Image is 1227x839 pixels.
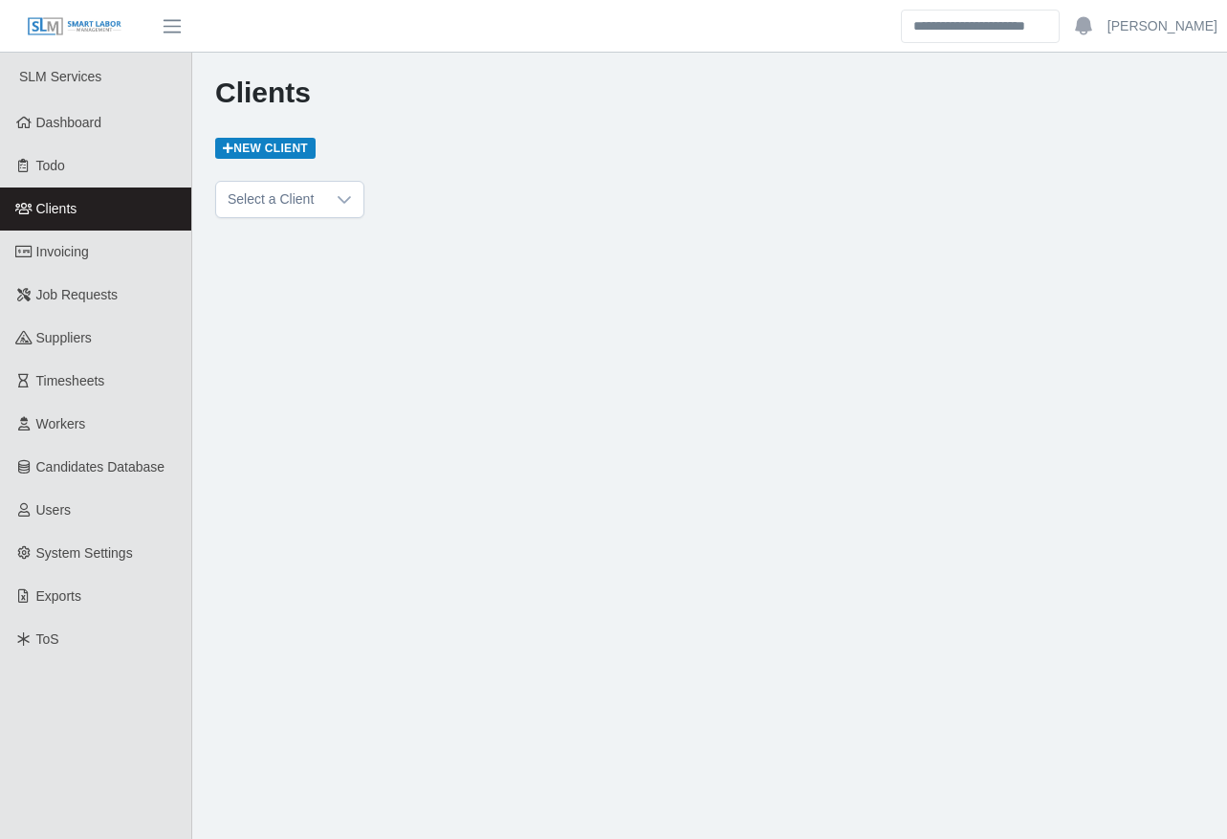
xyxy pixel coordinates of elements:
[216,182,325,217] span: Select a Client
[36,330,92,345] span: Suppliers
[36,244,89,259] span: Invoicing
[36,115,102,130] span: Dashboard
[36,158,65,173] span: Todo
[36,588,81,604] span: Exports
[1107,16,1217,36] a: [PERSON_NAME]
[27,16,122,37] img: SLM Logo
[36,287,119,302] span: Job Requests
[36,545,133,561] span: System Settings
[36,373,105,388] span: Timesheets
[19,69,101,84] span: SLM Services
[36,459,165,475] span: Candidates Database
[36,201,77,216] span: Clients
[901,10,1060,43] input: Search
[36,416,86,431] span: Workers
[215,138,316,159] a: New Client
[36,502,72,518] span: Users
[215,76,1204,110] h1: Clients
[36,631,59,647] span: ToS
